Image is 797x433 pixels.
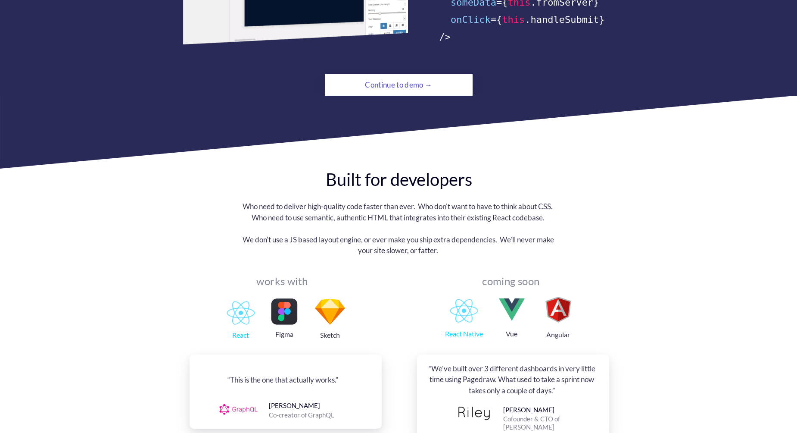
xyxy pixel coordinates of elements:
div: Built for developers [299,169,499,190]
img: image.png [545,297,571,323]
span: onClick [451,14,491,25]
div: React [224,331,258,339]
div: Sketch [313,331,347,339]
div: Vue [495,330,529,338]
div: React Native [439,330,489,338]
div: “We've built over 3 different dashboards in very little time using Pagedraw. What used to take a ... [426,363,598,396]
img: 1786119702726483-1511943211646-D4982605-43E9-48EC-9604-858B5CF597D3.png [227,301,255,325]
img: image.png [217,402,261,417]
a: Continue to demo → [325,74,473,96]
div: [PERSON_NAME] [503,406,561,414]
div: Figma [268,330,301,338]
img: image.png [315,299,345,325]
div: [PERSON_NAME] [269,402,324,410]
div: Co-creator of GraphQL [269,411,346,419]
div: Cofounder & CTO of [PERSON_NAME] [503,415,583,431]
div: Angular [541,331,576,339]
div: works with [252,279,313,284]
div: /> [439,28,614,46]
div: “This is the one that actually works.” [198,374,367,386]
div: We don't use a JS based layout engine, or ever make you ship extra dependencies. We'll never make... [242,234,554,256]
img: 1786119702726483-1511943211646-D4982605-43E9-48EC-9604-858B5CF597D3.png [450,299,478,323]
img: image.png [499,297,525,323]
div: ={ .handleSubmit} [439,11,614,28]
div: Continue to demo → [348,76,449,94]
img: image.png [453,406,495,420]
img: image.png [269,297,299,327]
div: coming soon [476,279,545,284]
div: Who need to deliver high-quality code faster than ever. Who don't want to have to think about CSS... [242,201,554,223]
span: this [502,14,525,25]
